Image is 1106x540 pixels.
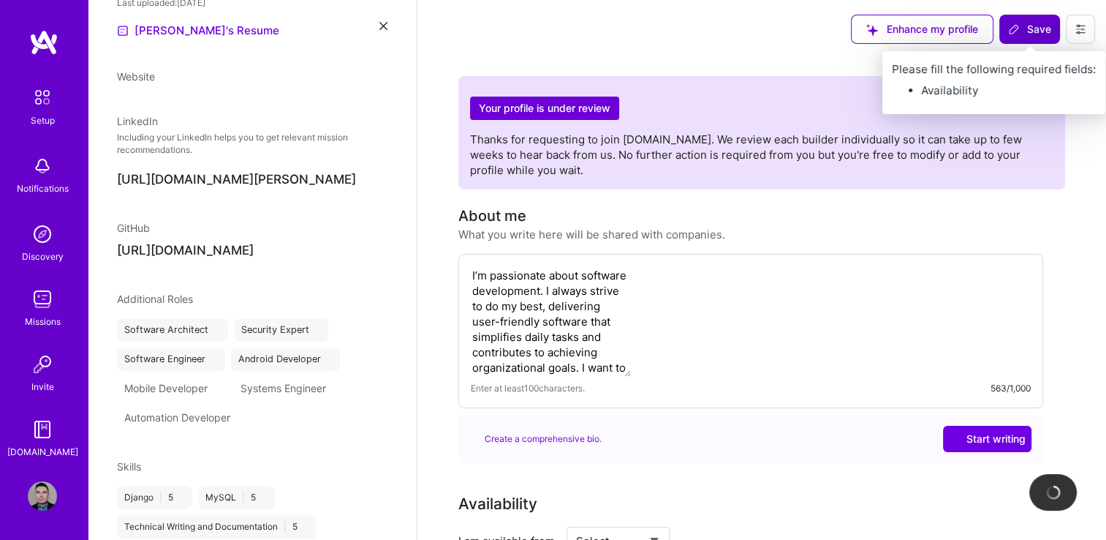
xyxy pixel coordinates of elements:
span: Website [117,70,155,83]
button: Start writing [943,426,1031,452]
div: Availability [458,493,537,515]
i: icon Close [180,495,185,500]
i: icon Close [262,495,268,500]
i: icon Close [327,357,333,363]
span: | [242,492,245,503]
i: icon SuggestedTeams [470,435,479,443]
i: icon CrystalBallWhite [949,434,959,444]
p: Including your LinkedIn helps you to get relevant mission recommendations. [117,132,387,157]
a: [PERSON_NAME]'s Resume [117,22,279,40]
div: Android Developer [231,348,341,371]
span: Enter at least 100 characters. [471,380,585,396]
div: Setup [31,113,55,128]
i: icon Close [379,22,387,30]
span: Start writing [949,432,1026,446]
textarea: I’m passionate about software development. I always strive to do my best, delivering user-friendl... [471,266,631,377]
div: 563/1,000 [991,380,1031,396]
div: Invite [31,379,54,394]
div: Technical Writing and Documentation 5 [117,515,317,539]
img: teamwork [28,285,57,314]
button: Save [999,15,1060,44]
img: setup [27,82,58,113]
div: About me [458,205,526,227]
div: What you write here will be shared with companies. [458,227,725,242]
div: Automation Developer [117,406,250,430]
div: Missions [25,314,61,329]
div: Discovery [22,249,64,264]
img: guide book [28,415,57,444]
span: Additional Roles [117,293,193,305]
span: | [159,492,162,503]
img: Resume [117,25,129,37]
div: Software Architect [117,318,228,342]
img: loading [1046,485,1061,500]
div: Mobile Developer [117,377,227,400]
div: Create a comprehensive bio. [470,431,602,446]
i: icon Close [237,415,243,421]
img: Invite [28,350,57,379]
div: Notifications [17,181,69,196]
a: User Avatar [24,481,61,511]
div: Systems Engineer [233,377,346,400]
img: discovery [28,220,57,249]
div: Django 5 [117,486,192,509]
i: icon Close [304,525,309,530]
div: MySQL 5 [198,486,275,509]
h2: Your profile is under review [470,97,619,121]
span: GitHub [117,222,150,234]
i: icon Close [316,328,322,334]
div: [DOMAIN_NAME] [7,444,78,460]
span: Skills [117,460,141,473]
i: icon Close [333,386,338,391]
span: Save [1008,22,1051,37]
img: User Avatar [28,481,57,511]
div: Software Engineer [117,348,225,371]
span: Thanks for requesting to join [DOMAIN_NAME]. We review each builder individually so it can take u... [470,132,1022,177]
i: icon Close [212,357,218,363]
img: bell [28,151,57,181]
span: | [284,521,287,533]
img: logo [29,29,58,56]
i: icon Close [215,328,221,334]
span: LinkedIn [117,115,158,127]
i: icon Close [214,386,220,391]
div: Security Expert [234,318,329,342]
